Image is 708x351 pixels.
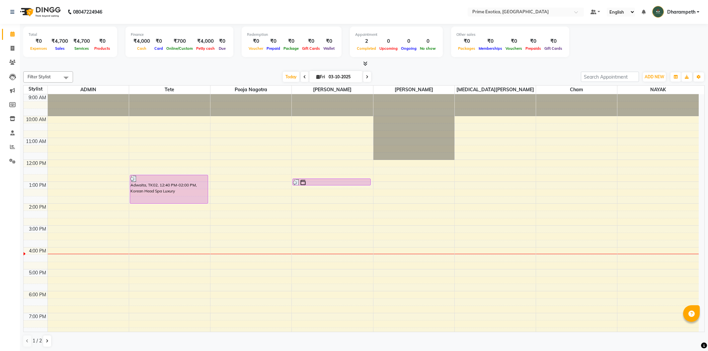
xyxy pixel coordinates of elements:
input: Search Appointment [581,72,639,82]
span: Prepaid [265,46,282,51]
div: Redemption [247,32,336,37]
div: ₹4,000 [195,37,216,45]
div: Total [29,32,112,37]
div: ₹0 [247,37,265,45]
span: [PERSON_NAME] [292,86,373,94]
img: Dharampeth [652,6,664,18]
span: Gift Cards [300,46,322,51]
div: [GEOGRAPHIC_DATA], 12:50 PM-01:10 PM, DV Hair Wash [293,179,370,185]
div: 3:00 PM [28,226,47,233]
span: Cash [135,46,148,51]
span: Dharampeth [667,9,695,16]
span: Expenses [29,46,49,51]
span: No show [418,46,437,51]
span: ADMIN [48,86,129,94]
span: Petty cash [195,46,216,51]
span: Prepaids [524,46,543,51]
div: 11:00 AM [25,138,47,145]
div: ₹700 [165,37,195,45]
span: [PERSON_NAME] [373,86,454,94]
span: Online/Custom [165,46,195,51]
span: Ongoing [399,46,418,51]
iframe: chat widget [680,324,701,344]
span: Wallet [322,46,336,51]
div: 9:00 AM [27,94,47,101]
div: ₹0 [300,37,322,45]
div: 1:00 PM [28,182,47,189]
div: ₹0 [504,37,524,45]
span: Upcoming [378,46,399,51]
img: logo [17,3,62,21]
span: Tete [129,86,210,94]
input: 2025-10-03 [327,72,360,82]
span: Memberships [477,46,504,51]
div: 4:00 PM [28,247,47,254]
span: 1 / 2 [33,337,42,344]
div: 0 [418,37,437,45]
span: Today [283,72,299,82]
span: NAYAK [617,86,699,94]
div: Appointment [355,32,437,37]
div: ₹0 [524,37,543,45]
span: Vouchers [504,46,524,51]
div: ₹0 [322,37,336,45]
span: [MEDICAL_DATA][PERSON_NAME] [455,86,536,94]
div: ₹4,700 [49,37,71,45]
div: 5:00 PM [28,269,47,276]
span: Gift Cards [543,46,564,51]
span: Completed [355,46,378,51]
div: ₹0 [153,37,165,45]
span: Package [282,46,300,51]
span: ADD NEW [645,74,664,79]
div: Other sales [456,32,564,37]
div: 2 [355,37,378,45]
div: 12:00 PM [25,160,47,167]
span: Fri [315,74,327,79]
div: Stylist [24,86,47,93]
div: ₹4,700 [71,37,93,45]
div: 6:00 PM [28,291,47,298]
span: cham [536,86,617,94]
div: Adwaita, TK02, 12:40 PM-02:00 PM, Korean Head Spa Luxury [130,175,208,203]
span: Sales [53,46,66,51]
div: 2:00 PM [28,204,47,211]
span: Card [153,46,165,51]
div: ₹0 [477,37,504,45]
span: Packages [456,46,477,51]
span: Services [73,46,91,51]
div: ₹0 [265,37,282,45]
span: Filter Stylist [28,74,51,79]
div: ₹0 [216,37,228,45]
div: ₹0 [93,37,112,45]
div: ₹0 [456,37,477,45]
div: 7:00 PM [28,313,47,320]
span: Due [217,46,227,51]
div: 0 [378,37,399,45]
div: ₹0 [543,37,564,45]
div: ₹4,000 [131,37,153,45]
div: ₹0 [29,37,49,45]
button: ADD NEW [643,72,666,82]
span: pooja nagotra [210,86,291,94]
div: 0 [399,37,418,45]
div: ₹0 [282,37,300,45]
span: Products [93,46,112,51]
b: 08047224946 [73,3,102,21]
span: Voucher [247,46,265,51]
div: 10:00 AM [25,116,47,123]
div: Finance [131,32,228,37]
